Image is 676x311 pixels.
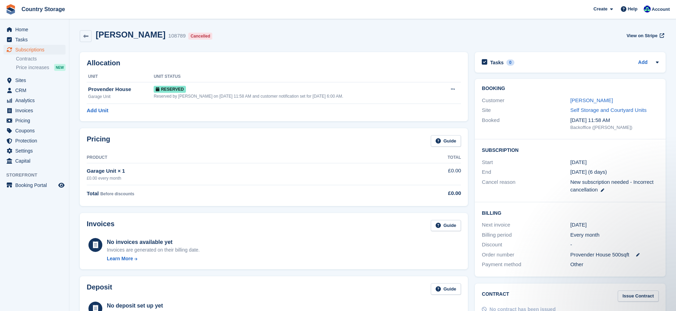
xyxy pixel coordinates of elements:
span: Analytics [15,96,57,105]
div: Garage Unit [88,93,154,100]
a: View on Stripe [624,30,666,41]
span: Booking Portal [15,180,57,190]
a: menu [3,85,66,95]
span: Before discounts [100,191,134,196]
h2: [PERSON_NAME] [96,30,165,39]
a: Issue Contract [618,290,659,302]
div: Invoices are generated on their billing date. [107,246,200,254]
a: menu [3,35,66,44]
h2: Invoices [87,220,114,231]
div: Booked [482,116,570,131]
div: End [482,168,570,176]
div: Other [570,261,659,269]
a: Preview store [57,181,66,189]
div: Order number [482,251,570,259]
div: Cancel reason [482,178,570,194]
div: Start [482,158,570,166]
div: Every month [570,231,659,239]
span: Reserved [154,86,186,93]
a: [PERSON_NAME] [570,97,613,103]
div: £0.00 [378,189,461,197]
span: Provender House 500sqft [570,251,629,259]
h2: Contract [482,290,509,302]
div: Payment method [482,261,570,269]
a: menu [3,126,66,136]
span: Coupons [15,126,57,136]
a: Add Unit [87,107,108,115]
span: View on Stripe [626,32,657,39]
a: menu [3,106,66,115]
a: menu [3,45,66,55]
span: Tasks [15,35,57,44]
a: Add [638,59,648,67]
h2: Booking [482,86,659,91]
a: menu [3,25,66,34]
span: New subscription needed - Incorrect cancellation [570,179,653,193]
a: menu [3,146,66,156]
div: Learn More [107,255,133,262]
span: Sites [15,75,57,85]
time: 2025-10-01 00:00:00 UTC [570,158,587,166]
div: NEW [54,64,66,71]
a: Guide [431,220,461,231]
div: 108789 [168,32,186,40]
span: Protection [15,136,57,146]
div: Reserved by [PERSON_NAME] on [DATE] 11:58 AM and customer notification set for [DATE] 6:00 AM. [154,93,439,99]
a: Country Storage [19,3,68,15]
div: - [570,241,659,249]
div: Backoffice ([PERSON_NAME]) [570,124,659,131]
span: Capital [15,156,57,166]
span: Account [652,6,670,13]
h2: Allocation [87,59,461,67]
div: £0.00 every month [87,175,378,181]
a: menu [3,180,66,190]
div: No deposit set up yet [107,302,250,310]
a: Self Storage and Courtyard Units [570,107,647,113]
th: Unit [87,71,154,82]
div: Billing period [482,231,570,239]
span: CRM [15,85,57,95]
div: Site [482,106,570,114]
h2: Pricing [87,135,110,147]
a: menu [3,75,66,85]
a: menu [3,156,66,166]
h2: Billing [482,209,659,216]
a: menu [3,96,66,105]
span: Pricing [15,116,57,125]
span: Invoices [15,106,57,115]
th: Unit Status [154,71,439,82]
div: [DATE] [570,221,659,229]
a: Learn More [107,255,200,262]
span: Total [87,190,99,196]
div: Garage Unit × 1 [87,167,378,175]
div: Provender House [88,85,154,93]
div: No invoices available yet [107,238,200,246]
a: menu [3,136,66,146]
span: Settings [15,146,57,156]
h2: Deposit [87,283,112,295]
div: Cancelled [188,33,212,40]
div: Next invoice [482,221,570,229]
h2: Tasks [490,59,504,66]
a: Guide [431,283,461,295]
th: Product [87,152,378,163]
div: Customer [482,97,570,105]
a: Price increases NEW [16,64,66,71]
span: Home [15,25,57,34]
img: Alison Dalnas [644,6,651,13]
div: [DATE] 11:58 AM [570,116,659,124]
span: Subscriptions [15,45,57,55]
td: £0.00 [378,163,461,185]
span: Storefront [6,172,69,179]
img: stora-icon-8386f47178a22dfd0bd8f6a31ec36ba5ce8667c1dd55bd0f319d3a0aa187defe.svg [6,4,16,15]
th: Total [378,152,461,163]
a: menu [3,116,66,125]
div: 0 [506,59,514,66]
a: Guide [431,135,461,147]
div: Discount [482,241,570,249]
span: Create [593,6,607,13]
span: [DATE] (6 days) [570,169,607,175]
span: Price increases [16,64,49,71]
a: Contracts [16,56,66,62]
h2: Subscription [482,146,659,153]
